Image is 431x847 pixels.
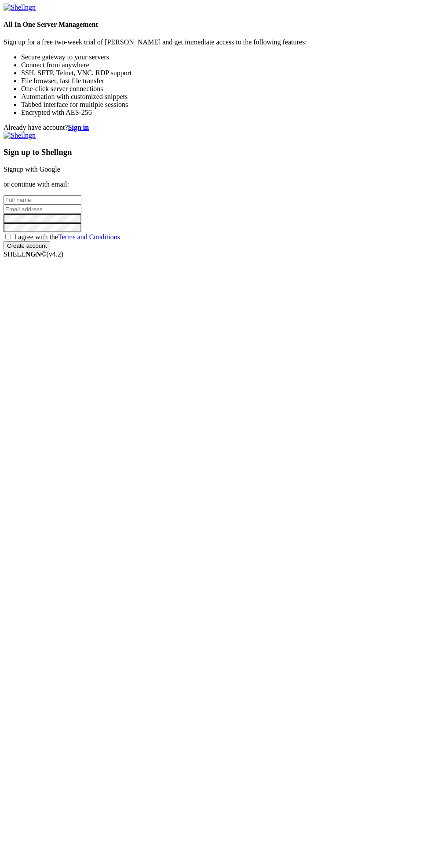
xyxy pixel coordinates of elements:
li: One-click server connections [21,85,427,93]
input: I agree with theTerms and Conditions [5,234,11,239]
div: Already have account? [4,124,427,132]
span: SHELL © [4,250,63,258]
p: Sign up for a free two-week trial of [PERSON_NAME] and get immediate access to the following feat... [4,38,427,46]
h3: Sign up to Shellngn [4,147,427,157]
b: NGN [26,250,41,258]
li: Automation with customized snippets [21,93,427,101]
span: 4.2.0 [47,250,64,258]
li: File browser, fast file transfer [21,77,427,85]
a: Terms and Conditions [58,233,120,241]
li: Connect from anywhere [21,61,427,69]
h4: All In One Server Management [4,21,427,29]
li: Tabbed interface for multiple sessions [21,101,427,109]
p: or continue with email: [4,180,427,188]
li: SSH, SFTP, Telnet, VNC, RDP support [21,69,427,77]
a: Signup with Google [4,165,60,173]
li: Encrypted with AES-256 [21,109,427,117]
img: Shellngn [4,4,36,11]
a: Sign in [68,124,89,131]
li: Secure gateway to your servers [21,53,427,61]
img: Shellngn [4,132,36,139]
input: Full name [4,195,81,205]
span: I agree with the [14,233,120,241]
input: Email address [4,205,81,214]
input: Create account [4,241,50,250]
